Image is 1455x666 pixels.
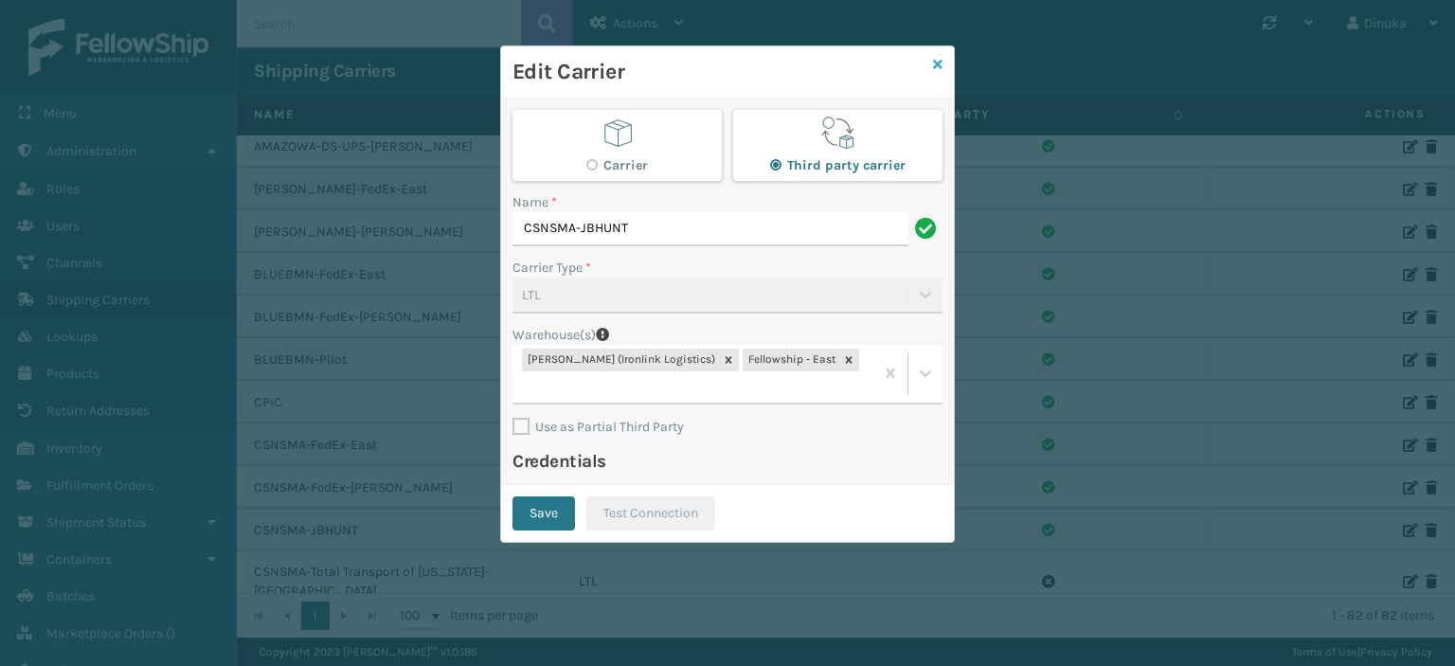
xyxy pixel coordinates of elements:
label: Carrier [586,157,648,173]
h3: Edit Carrier [512,58,925,86]
button: Test Connection [586,496,715,531]
label: Warehouse(s) [512,325,596,345]
label: Name [512,192,557,212]
div: [PERSON_NAME] (Ironlink Logistics) [522,349,718,371]
label: Carrier Type [512,258,591,278]
label: Use as Partial Third Party [512,419,684,435]
label: Third party carrier [770,157,906,173]
div: Fellowship - East [743,349,838,371]
h4: Credentials [512,450,943,473]
button: Save [512,496,575,531]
